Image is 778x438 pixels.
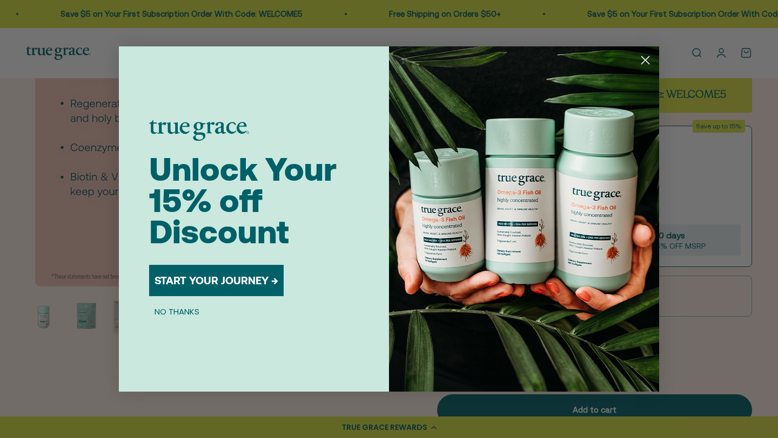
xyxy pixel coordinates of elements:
span: Unlock Your 15% off Discount [149,150,337,250]
button: START YOUR JOURNEY → [149,265,284,296]
button: Close dialog [636,51,655,70]
img: logo placeholder [149,120,249,141]
button: NO THANKS [149,305,205,318]
img: 098727d5-50f8-4f9b-9554-844bb8da1403.jpeg [389,46,659,392]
